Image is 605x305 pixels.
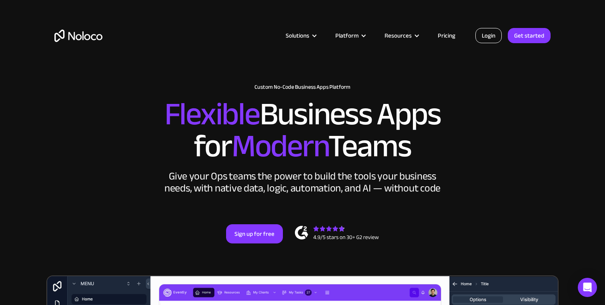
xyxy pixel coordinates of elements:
h1: Custom No-Code Business Apps Platform [54,84,551,90]
div: Open Intercom Messenger [578,278,597,297]
div: Platform [335,30,359,41]
a: Pricing [428,30,465,41]
div: Platform [325,30,375,41]
a: Login [475,28,502,43]
div: Resources [375,30,428,41]
a: Sign up for free [226,224,283,243]
span: Modern [232,116,328,176]
span: Flexible [164,84,260,144]
div: Give your Ops teams the power to build the tools your business needs, with native data, logic, au... [162,170,443,194]
div: Solutions [276,30,325,41]
a: Get started [508,28,551,43]
h2: Business Apps for Teams [54,98,551,162]
div: Resources [385,30,412,41]
div: Solutions [286,30,309,41]
a: home [54,30,102,42]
